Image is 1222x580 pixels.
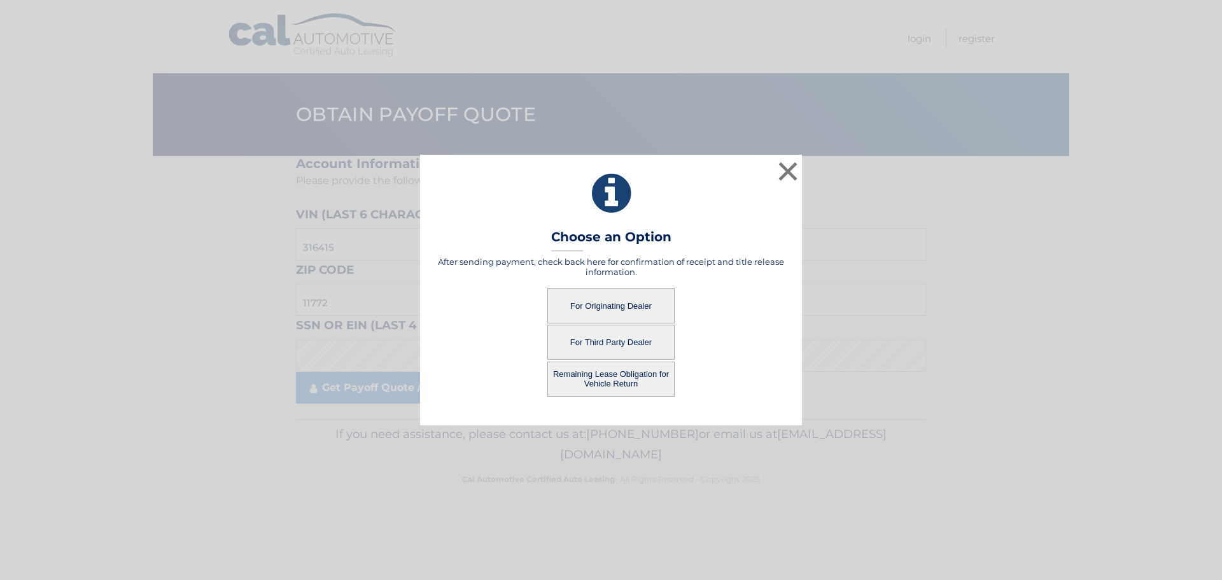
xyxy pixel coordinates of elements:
button: For Third Party Dealer [547,325,675,360]
button: Remaining Lease Obligation for Vehicle Return [547,362,675,397]
button: For Originating Dealer [547,288,675,323]
h5: After sending payment, check back here for confirmation of receipt and title release information. [436,257,786,277]
button: × [775,159,801,184]
h3: Choose an Option [551,229,671,251]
